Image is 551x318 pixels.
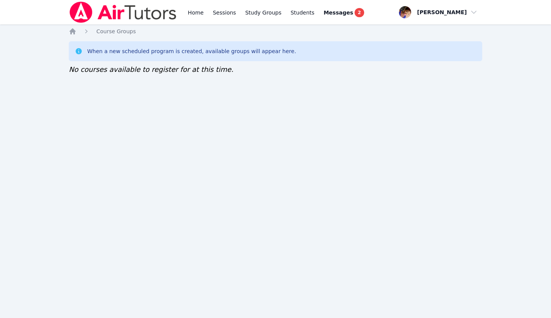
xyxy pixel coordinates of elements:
span: Messages [324,9,353,16]
span: No courses available to register for at this time. [69,65,233,73]
nav: Breadcrumb [69,28,482,35]
span: 2 [355,8,364,17]
span: Course Groups [96,28,136,34]
div: When a new scheduled program is created, available groups will appear here. [87,47,296,55]
a: Course Groups [96,28,136,35]
img: Air Tutors [69,2,177,23]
